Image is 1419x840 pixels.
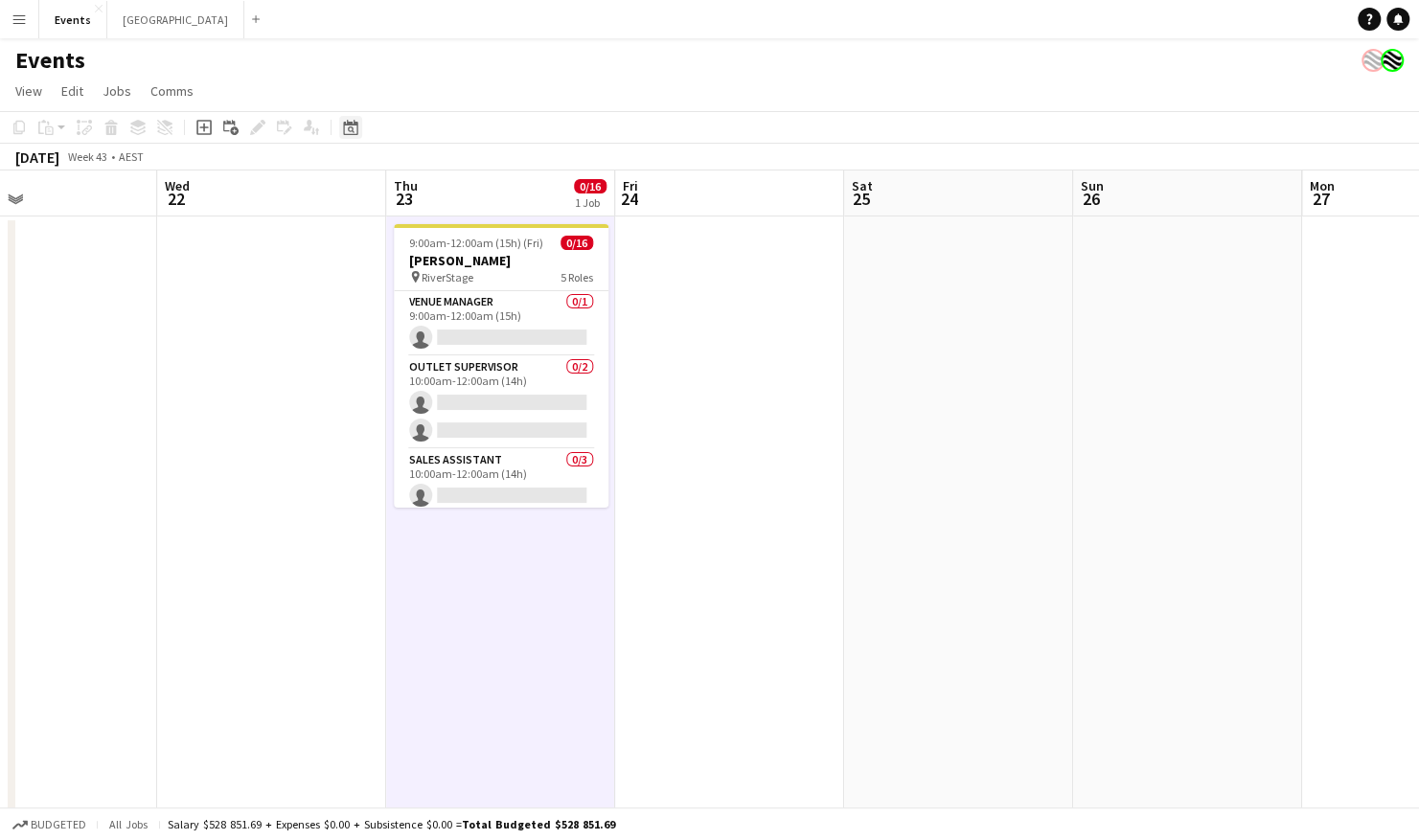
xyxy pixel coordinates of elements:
[15,148,59,167] div: [DATE]
[95,79,139,103] a: Jobs
[1310,177,1335,194] span: Mon
[168,817,615,831] div: Salary $528 851.69 + Expenses $0.00 + Subsistence $0.00 =
[852,177,873,194] span: Sat
[1362,49,1385,72] app-user-avatar: Event Merch
[561,270,593,284] span: 5 Roles
[107,1,244,38] button: [GEOGRAPHIC_DATA]
[575,195,606,210] div: 1 Job
[620,188,638,210] span: 24
[119,149,144,164] div: AEST
[394,449,608,570] app-card-role: Sales Assistant0/310:00am-12:00am (14h)
[849,188,873,210] span: 25
[103,82,131,100] span: Jobs
[63,149,111,164] span: Week 43
[1078,188,1104,210] span: 26
[409,236,543,250] span: 9:00am-12:00am (15h) (Fri)
[15,82,42,100] span: View
[10,814,89,835] button: Budgeted
[1381,49,1404,72] app-user-avatar: Event Merch
[61,82,83,100] span: Edit
[561,236,593,250] span: 0/16
[31,818,86,831] span: Budgeted
[1307,188,1335,210] span: 27
[150,82,194,100] span: Comms
[143,79,201,103] a: Comms
[574,179,607,193] span: 0/16
[623,177,638,194] span: Fri
[8,79,50,103] a: View
[422,270,473,284] span: RiverStage
[162,188,190,210] span: 22
[394,252,608,269] h3: [PERSON_NAME]
[394,356,608,449] app-card-role: Outlet Supervisor0/210:00am-12:00am (14h)
[394,224,608,508] app-job-card: 9:00am-12:00am (15h) (Fri)0/16[PERSON_NAME] RiverStage5 RolesVenue Manager0/19:00am-12:00am (15h)...
[462,817,615,831] span: Total Budgeted $528 851.69
[165,177,190,194] span: Wed
[39,1,107,38] button: Events
[1081,177,1104,194] span: Sun
[105,817,151,831] span: All jobs
[15,46,85,75] h1: Events
[394,291,608,356] app-card-role: Venue Manager0/19:00am-12:00am (15h)
[54,79,91,103] a: Edit
[394,177,418,194] span: Thu
[391,188,418,210] span: 23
